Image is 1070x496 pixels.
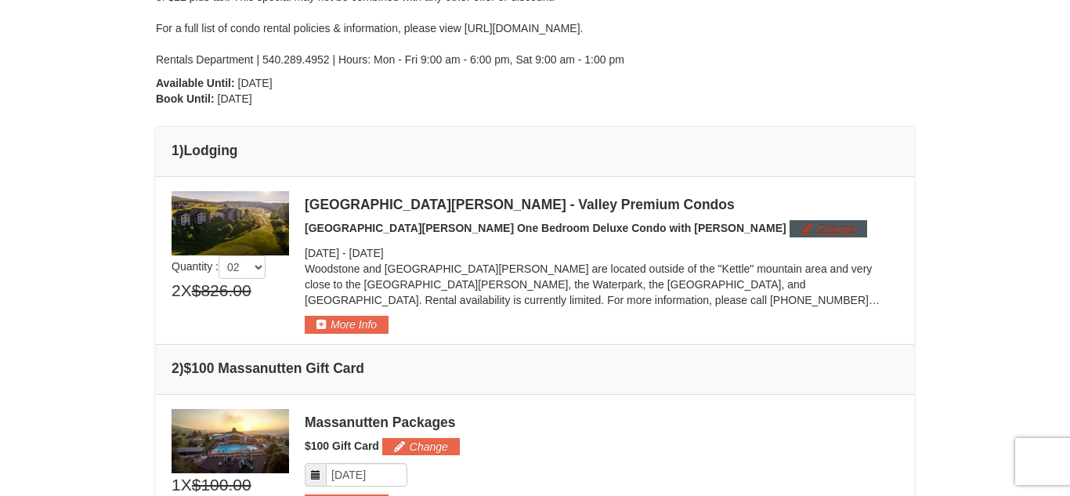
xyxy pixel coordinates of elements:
[238,77,273,89] span: [DATE]
[172,260,266,273] span: Quantity :
[305,222,786,234] span: [GEOGRAPHIC_DATA][PERSON_NAME] One Bedroom Deluxe Condo with [PERSON_NAME]
[382,438,460,455] button: Change
[342,247,346,259] span: -
[172,191,289,255] img: 19219041-4-ec11c166.jpg
[305,415,898,430] div: Massanutten Packages
[172,360,898,376] h4: 2 $100 Massanutten Gift Card
[305,197,898,212] div: [GEOGRAPHIC_DATA][PERSON_NAME] - Valley Premium Condos
[181,279,192,302] span: X
[305,261,898,308] p: Woodstone and [GEOGRAPHIC_DATA][PERSON_NAME] are located outside of the "Kettle" mountain area an...
[305,440,379,452] span: $100 Gift Card
[172,143,898,158] h4: 1 Lodging
[790,220,867,237] button: Change
[156,92,215,105] strong: Book Until:
[218,92,252,105] span: [DATE]
[349,247,384,259] span: [DATE]
[192,279,251,302] span: $826.00
[156,77,235,89] strong: Available Until:
[305,316,389,333] button: More Info
[172,409,289,473] img: 6619879-1.jpg
[179,360,184,376] span: )
[179,143,184,158] span: )
[305,247,339,259] span: [DATE]
[172,279,181,302] span: 2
